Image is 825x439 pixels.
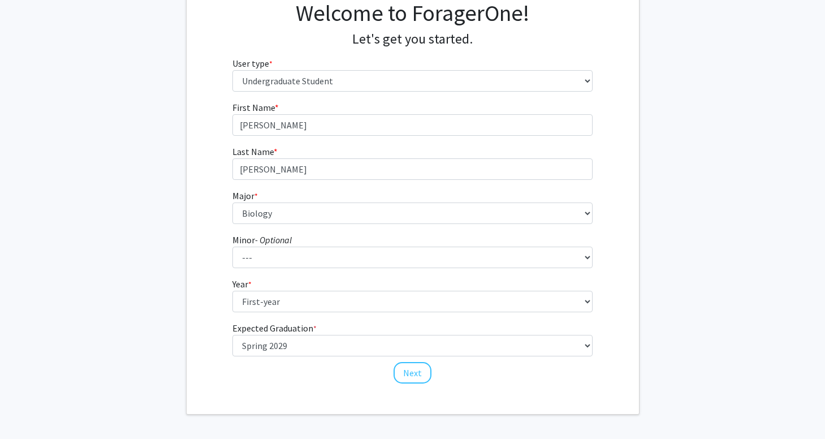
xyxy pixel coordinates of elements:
[232,321,317,335] label: Expected Graduation
[394,362,431,384] button: Next
[232,102,275,113] span: First Name
[232,146,274,157] span: Last Name
[8,388,48,431] iframe: Chat
[255,234,292,246] i: - Optional
[232,233,292,247] label: Minor
[232,277,252,291] label: Year
[232,31,593,48] h4: Let's get you started.
[232,57,273,70] label: User type
[232,189,258,203] label: Major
